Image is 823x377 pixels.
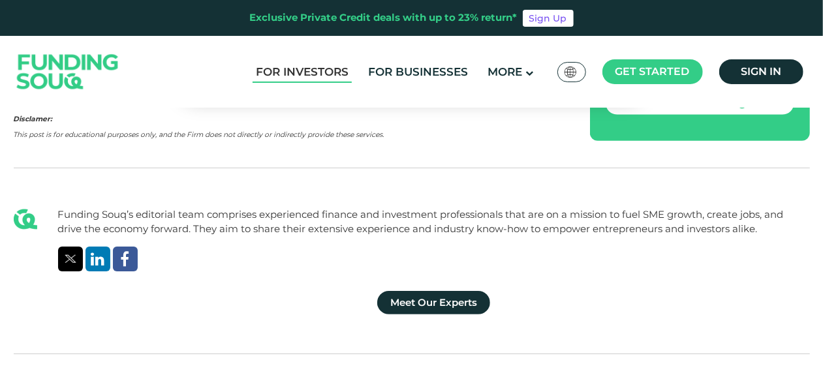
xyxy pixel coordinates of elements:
[377,291,490,314] a: Meet Our Experts
[741,65,781,78] span: Sign in
[58,207,810,237] div: Funding Souq’s editorial team comprises experienced finance and investment professionals that are...
[253,61,352,83] a: For Investors
[488,65,522,78] span: More
[250,10,518,25] div: Exclusive Private Credit deals with up to 23% return*
[4,39,132,105] img: Logo
[365,61,471,83] a: For Businesses
[14,207,37,231] img: Blog Author
[14,115,53,123] em: Disclamer:
[719,59,803,84] a: Sign in
[523,10,574,27] a: Sign Up
[565,67,576,78] img: SA Flag
[65,255,76,263] img: twitter
[14,130,384,139] em: This post is for educational purposes only, and the Firm does not directly or indirectly provide ...
[615,65,690,78] span: Get started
